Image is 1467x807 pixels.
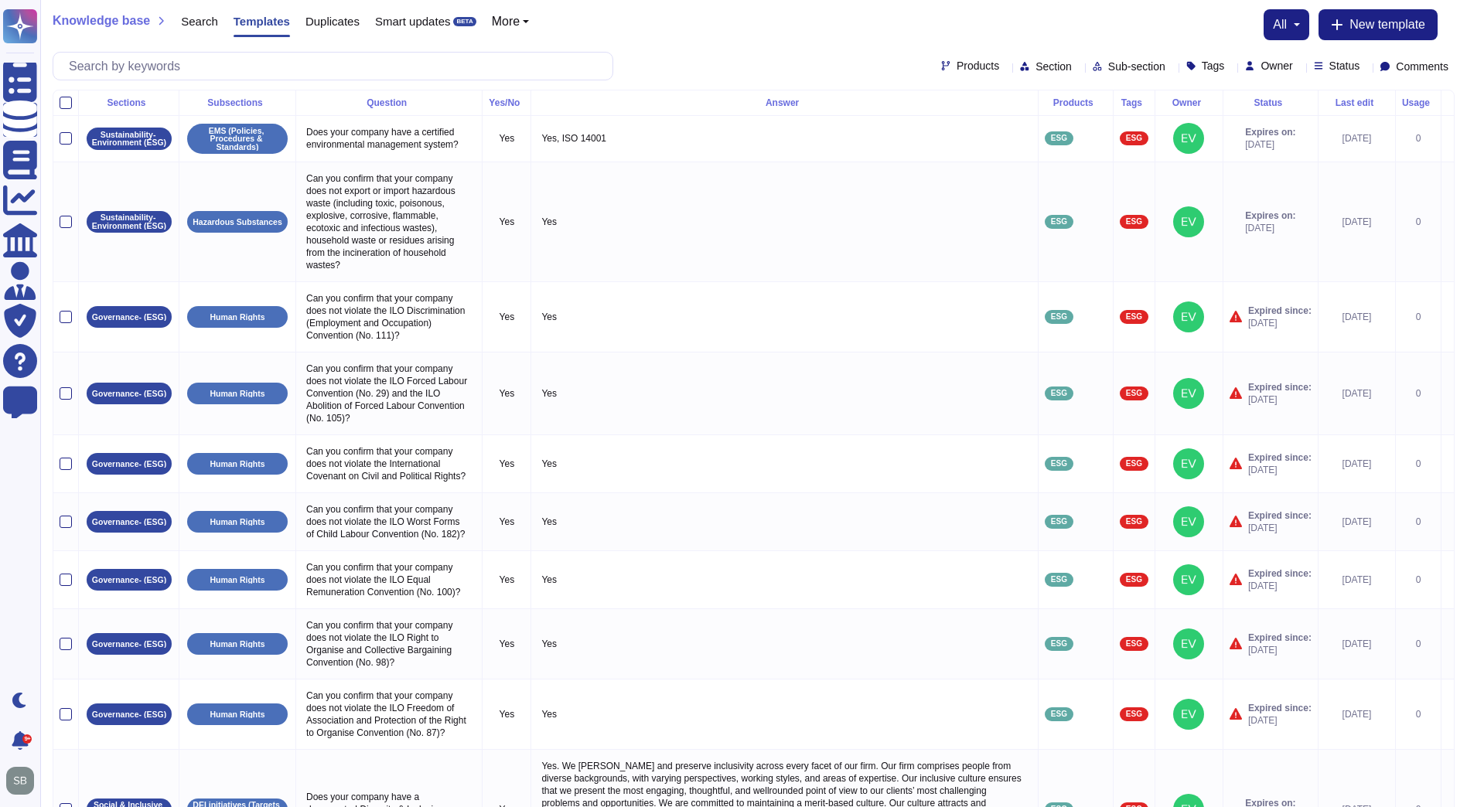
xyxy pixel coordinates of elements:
[1051,134,1067,142] span: ESG
[1273,19,1287,31] span: all
[302,288,476,346] p: Can you confirm that your company does not violate the ILO Discrimination (Employment and Occupat...
[1051,640,1067,648] span: ESG
[537,704,1031,724] p: Yes
[489,132,524,145] p: Yes
[1325,574,1389,586] div: [DATE]
[1248,381,1312,393] span: Expired since:
[1108,61,1165,72] span: Sub-section
[1325,311,1389,323] div: [DATE]
[92,710,166,719] p: Governance- (ESG)
[489,387,524,400] p: Yes
[1402,458,1435,470] div: 0
[489,574,524,586] p: Yes
[92,576,166,584] p: Governance- (ESG)
[3,764,45,798] button: user
[1051,518,1067,526] span: ESG
[1273,19,1300,31] button: all
[1126,390,1142,397] span: ESG
[1325,216,1389,228] div: [DATE]
[302,122,476,155] p: Does your company have a certified environmental management system?
[1248,522,1312,534] span: [DATE]
[1173,123,1204,154] img: user
[1402,98,1435,107] div: Usage
[92,518,166,526] p: Governance- (ESG)
[1248,580,1312,592] span: [DATE]
[210,313,264,322] p: Human Rights
[489,311,524,323] p: Yes
[1126,134,1142,142] span: ESG
[1126,576,1142,584] span: ESG
[234,15,290,27] span: Templates
[1162,98,1216,107] div: Owner
[1245,126,1295,138] span: Expires on:
[1248,632,1312,644] span: Expired since:
[186,98,289,107] div: Subsections
[1126,218,1142,226] span: ESG
[1402,708,1435,720] div: 0
[1325,132,1389,145] div: [DATE]
[1173,506,1204,537] img: user
[181,15,218,27] span: Search
[537,454,1031,474] p: Yes
[1173,378,1204,409] img: user
[1402,311,1435,323] div: 0
[1173,564,1204,595] img: user
[1396,61,1448,72] span: Comments
[1051,576,1067,584] span: ESG
[210,576,264,584] p: Human Rights
[1230,98,1312,107] div: Status
[1402,387,1435,400] div: 0
[210,460,264,468] p: Human Rights
[1051,460,1067,468] span: ESG
[61,53,612,80] input: Search by keywords
[302,359,476,428] p: Can you confirm that your company does not violate the ILO Forced Labour Convention (No. 29) and ...
[1402,638,1435,650] div: 0
[1045,98,1107,107] div: Products
[375,15,451,27] span: Smart updates
[537,634,1031,654] p: Yes
[537,383,1031,403] p: Yes
[1126,710,1142,718] span: ESG
[1173,206,1204,237] img: user
[22,734,32,744] div: 9+
[92,313,166,322] p: Governance- (ESG)
[489,516,524,528] p: Yes
[1248,702,1312,714] span: Expired since:
[92,213,166,230] p: Sustainability- Environment (ESG)
[210,390,264,398] p: Human Rights
[1173,628,1204,659] img: user
[1051,390,1067,397] span: ESG
[1402,132,1435,145] div: 0
[302,441,476,486] p: Can you confirm that your company does not violate the International Covenant on Civil and Politi...
[1245,138,1295,151] span: [DATE]
[1248,464,1312,476] span: [DATE]
[537,128,1031,148] p: Yes, ISO 14001
[1173,301,1204,332] img: user
[1325,516,1389,528] div: [DATE]
[1402,216,1435,228] div: 0
[1325,98,1389,107] div: Last edit
[492,15,520,28] span: More
[1325,708,1389,720] div: [DATE]
[210,518,264,526] p: Human Rights
[302,686,476,743] p: Can you confirm that your company does not violate the ILO Freedom of Association and Protection ...
[1248,305,1312,317] span: Expired since:
[489,638,524,650] p: Yes
[1248,509,1312,522] span: Expired since:
[302,98,476,107] div: Question
[302,499,476,544] p: Can you confirm that your company does not violate the ILO Worst Forms of Child Labour Convention...
[1051,218,1067,226] span: ESG
[537,212,1031,232] p: Yes
[92,131,166,147] p: Sustainability- Environment (ESG)
[1248,451,1312,464] span: Expired since:
[6,767,34,795] img: user
[1126,313,1142,321] span: ESG
[1202,60,1225,71] span: Tags
[489,216,524,228] p: Yes
[302,615,476,672] p: Can you confirm that your company does not violate the ILO Right to Organise and Collective Barga...
[957,60,999,71] span: Products
[1325,458,1389,470] div: [DATE]
[1349,19,1425,31] span: New template
[92,640,166,649] p: Governance- (ESG)
[1325,638,1389,650] div: [DATE]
